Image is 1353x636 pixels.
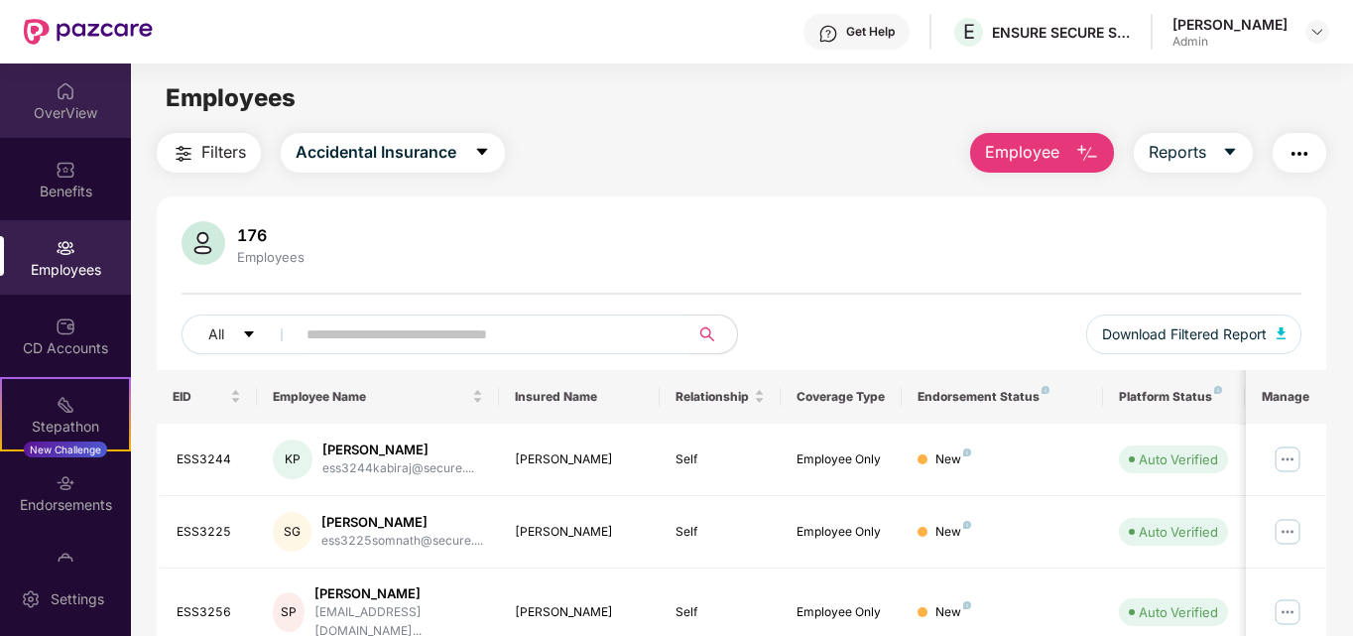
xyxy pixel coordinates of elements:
[177,603,242,622] div: ESS3256
[797,450,886,469] div: Employee Only
[688,326,727,342] span: search
[208,323,224,345] span: All
[56,473,75,493] img: svg+xml;base64,PHN2ZyBpZD0iRW5kb3JzZW1lbnRzIiB4bWxucz0iaHR0cDovL3d3dy53My5vcmcvMjAwMC9zdmciIHdpZH...
[172,142,195,166] img: svg+xml;base64,PHN2ZyB4bWxucz0iaHR0cDovL3d3dy53My5vcmcvMjAwMC9zdmciIHdpZHRoPSIyNCIgaGVpZ2h0PSIyNC...
[963,20,975,44] span: E
[296,140,456,165] span: Accidental Insurance
[935,603,971,622] div: New
[515,603,645,622] div: [PERSON_NAME]
[676,523,765,542] div: Self
[1042,386,1049,394] img: svg+xml;base64,PHN2ZyB4bWxucz0iaHR0cDovL3d3dy53My5vcmcvMjAwMC9zdmciIHdpZHRoPSI4IiBoZWlnaHQ9IjgiIH...
[56,395,75,415] img: svg+xml;base64,PHN2ZyB4bWxucz0iaHR0cDovL3d3dy53My5vcmcvMjAwMC9zdmciIHdpZHRoPSIyMSIgaGVpZ2h0PSIyMC...
[273,512,311,552] div: SG
[242,327,256,343] span: caret-down
[201,140,246,165] span: Filters
[273,389,468,405] span: Employee Name
[1272,596,1303,628] img: manageButton
[1309,24,1325,40] img: svg+xml;base64,PHN2ZyBpZD0iRHJvcGRvd24tMzJ4MzIiIHhtbG5zPSJodHRwOi8vd3d3LnczLm9yZy8yMDAwL3N2ZyIgd2...
[321,513,483,532] div: [PERSON_NAME]
[321,532,483,551] div: ess3225somnath@secure....
[157,370,258,424] th: EID
[935,523,971,542] div: New
[273,592,305,632] div: SP
[1075,142,1099,166] img: svg+xml;base64,PHN2ZyB4bWxucz0iaHR0cDovL3d3dy53My5vcmcvMjAwMC9zdmciIHhtbG5zOnhsaW5rPSJodHRwOi8vd3...
[21,589,41,609] img: svg+xml;base64,PHN2ZyBpZD0iU2V0dGluZy0yMHgyMCIgeG1sbnM9Imh0dHA6Ly93d3cudzMub3JnLzIwMDAvc3ZnIiB3aW...
[45,589,110,609] div: Settings
[56,552,75,572] img: svg+xml;base64,PHN2ZyBpZD0iTXlfT3JkZXJzIiBkYXRhLW5hbWU9Ik15IE9yZGVycyIgeG1sbnM9Imh0dHA6Ly93d3cudz...
[1134,133,1253,173] button: Reportscaret-down
[322,459,474,478] div: ess3244kabiraj@secure....
[56,238,75,258] img: svg+xml;base64,PHN2ZyBpZD0iRW1wbG95ZWVzIiB4bWxucz0iaHR0cDovL3d3dy53My5vcmcvMjAwMC9zdmciIHdpZHRoPS...
[676,603,765,622] div: Self
[474,144,490,162] span: caret-down
[676,389,750,405] span: Relationship
[157,133,261,173] button: Filters
[515,450,645,469] div: [PERSON_NAME]
[182,221,225,265] img: svg+xml;base64,PHN2ZyB4bWxucz0iaHR0cDovL3d3dy53My5vcmcvMjAwMC9zdmciIHhtbG5zOnhsaW5rPSJodHRwOi8vd3...
[2,417,129,437] div: Stepathon
[963,521,971,529] img: svg+xml;base64,PHN2ZyB4bWxucz0iaHR0cDovL3d3dy53My5vcmcvMjAwMC9zdmciIHdpZHRoPSI4IiBoZWlnaHQ9IjgiIH...
[1149,140,1206,165] span: Reports
[56,160,75,180] img: svg+xml;base64,PHN2ZyBpZD0iQmVuZWZpdHMiIHhtbG5zPSJodHRwOi8vd3d3LnczLm9yZy8yMDAwL3N2ZyIgd2lkdGg9Ij...
[1246,370,1326,424] th: Manage
[781,370,902,424] th: Coverage Type
[233,249,308,265] div: Employees
[56,317,75,336] img: svg+xml;base64,PHN2ZyBpZD0iQ0RfQWNjb3VudHMiIGRhdGEtbmFtZT0iQ0QgQWNjb3VudHMiIHhtbG5zPSJodHRwOi8vd3...
[797,603,886,622] div: Employee Only
[688,315,738,354] button: search
[918,389,1087,405] div: Endorsement Status
[1172,34,1288,50] div: Admin
[676,450,765,469] div: Self
[24,442,107,457] div: New Challenge
[985,140,1059,165] span: Employee
[257,370,499,424] th: Employee Name
[1214,386,1222,394] img: svg+xml;base64,PHN2ZyB4bWxucz0iaHR0cDovL3d3dy53My5vcmcvMjAwMC9zdmciIHdpZHRoPSI4IiBoZWlnaHQ9IjgiIH...
[1139,522,1218,542] div: Auto Verified
[846,24,895,40] div: Get Help
[233,225,308,245] div: 176
[970,133,1114,173] button: Employee
[1222,144,1238,162] span: caret-down
[1288,142,1311,166] img: svg+xml;base64,PHN2ZyB4bWxucz0iaHR0cDovL3d3dy53My5vcmcvMjAwMC9zdmciIHdpZHRoPSIyNCIgaGVpZ2h0PSIyNC...
[1172,15,1288,34] div: [PERSON_NAME]
[660,370,781,424] th: Relationship
[1272,444,1303,475] img: manageButton
[963,601,971,609] img: svg+xml;base64,PHN2ZyB4bWxucz0iaHR0cDovL3d3dy53My5vcmcvMjAwMC9zdmciIHdpZHRoPSI4IiBoZWlnaHQ9IjgiIH...
[1139,602,1218,622] div: Auto Verified
[24,19,153,45] img: New Pazcare Logo
[963,448,971,456] img: svg+xml;base64,PHN2ZyB4bWxucz0iaHR0cDovL3d3dy53My5vcmcvMjAwMC9zdmciIHdpZHRoPSI4IiBoZWlnaHQ9IjgiIH...
[56,81,75,101] img: svg+xml;base64,PHN2ZyBpZD0iSG9tZSIgeG1sbnM9Imh0dHA6Ly93d3cudzMub3JnLzIwMDAvc3ZnIiB3aWR0aD0iMjAiIG...
[1139,449,1218,469] div: Auto Verified
[173,389,227,405] span: EID
[1119,389,1228,405] div: Platform Status
[314,584,483,603] div: [PERSON_NAME]
[499,370,661,424] th: Insured Name
[1277,327,1287,339] img: svg+xml;base64,PHN2ZyB4bWxucz0iaHR0cDovL3d3dy53My5vcmcvMjAwMC9zdmciIHhtbG5zOnhsaW5rPSJodHRwOi8vd3...
[1272,516,1303,548] img: manageButton
[273,440,312,479] div: KP
[177,523,242,542] div: ESS3225
[177,450,242,469] div: ESS3244
[182,315,303,354] button: Allcaret-down
[515,523,645,542] div: [PERSON_NAME]
[166,83,296,112] span: Employees
[797,523,886,542] div: Employee Only
[322,441,474,459] div: [PERSON_NAME]
[992,23,1131,42] div: ENSURE SECURE SERVICES PRIVATE LIMITED
[281,133,505,173] button: Accidental Insurancecaret-down
[1086,315,1302,354] button: Download Filtered Report
[935,450,971,469] div: New
[818,24,838,44] img: svg+xml;base64,PHN2ZyBpZD0iSGVscC0zMngzMiIgeG1sbnM9Imh0dHA6Ly93d3cudzMub3JnLzIwMDAvc3ZnIiB3aWR0aD...
[1102,323,1267,345] span: Download Filtered Report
